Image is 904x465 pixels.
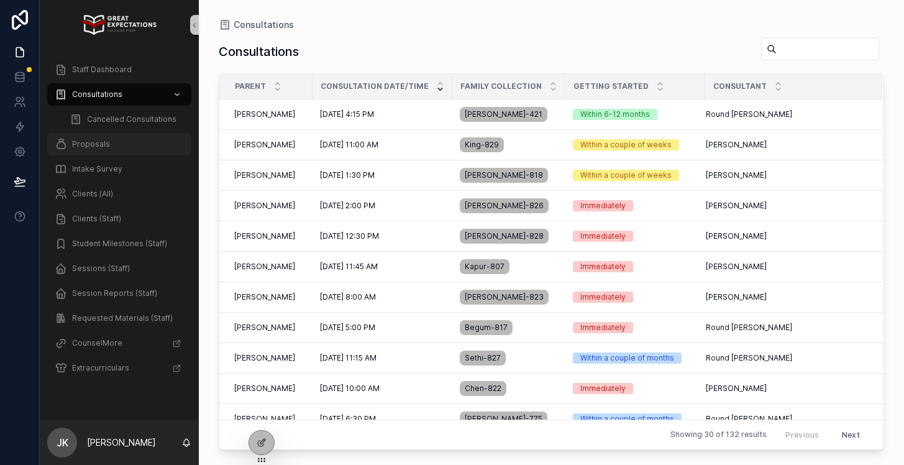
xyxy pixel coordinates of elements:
a: [PERSON_NAME]-421 [460,104,558,124]
a: [PERSON_NAME] [706,170,867,180]
a: Immediately [573,292,698,303]
a: Round [PERSON_NAME] [706,353,867,363]
span: [PERSON_NAME]-826 [465,201,544,211]
span: [PERSON_NAME] [234,170,295,180]
span: Parent [235,81,266,91]
span: JK [57,435,68,450]
div: scrollable content [40,50,199,395]
p: [PERSON_NAME] [87,436,156,449]
span: [PERSON_NAME] [706,231,767,241]
span: [DATE] 6:30 PM [320,414,376,424]
span: Round [PERSON_NAME] [706,109,792,119]
span: Student Milestones (Staff) [72,239,167,249]
span: [PERSON_NAME]-421 [465,109,542,119]
span: Requested Materials (Staff) [72,313,173,323]
span: Proposals [72,139,110,149]
span: [PERSON_NAME] [706,262,767,272]
span: [PERSON_NAME] [706,201,767,211]
span: Extracurriculars [72,363,129,373]
a: [DATE] 10:00 AM [320,384,445,394]
span: Consultations [234,19,294,31]
a: Round [PERSON_NAME] [706,323,867,333]
a: CounselMore [47,332,191,354]
a: Session Reports (Staff) [47,282,191,305]
a: [PERSON_NAME] [234,414,305,424]
span: [PERSON_NAME] [234,201,295,211]
span: [PERSON_NAME] [706,292,767,302]
a: Immediately [573,322,698,333]
div: Within 6-12 months [580,109,650,120]
span: Round [PERSON_NAME] [706,414,792,424]
span: [DATE] 4:15 PM [320,109,374,119]
a: [PERSON_NAME] [234,292,305,302]
div: Immediately [580,261,626,272]
span: CounselMore [72,338,122,348]
a: [PERSON_NAME]-775 [460,409,558,429]
div: Within a couple of weeks [580,170,672,181]
h1: Consultations [219,43,299,60]
a: Clients (Staff) [47,208,191,230]
a: [PERSON_NAME]-826 [460,196,558,216]
div: Immediately [580,383,626,394]
span: Staff Dashboard [72,65,132,75]
span: [DATE] 11:45 AM [320,262,378,272]
a: [PERSON_NAME] [234,384,305,394]
div: Within a couple of months [580,352,674,364]
a: [DATE] 12:30 PM [320,231,445,241]
div: Immediately [580,292,626,303]
a: Sessions (Staff) [47,257,191,280]
span: [DATE] 5:00 PM [320,323,375,333]
a: Requested Materials (Staff) [47,307,191,329]
a: [PERSON_NAME] [706,262,867,272]
a: Within 6-12 months [573,109,698,120]
a: Immediately [573,383,698,394]
a: Round [PERSON_NAME] [706,109,867,119]
a: Immediately [573,231,698,242]
a: [PERSON_NAME] [234,353,305,363]
a: Proposals [47,133,191,155]
a: Round [PERSON_NAME] [706,414,867,424]
span: [PERSON_NAME] [234,414,295,424]
a: [DATE] 6:30 PM [320,414,445,424]
span: [PERSON_NAME] [234,384,295,394]
a: [DATE] 2:00 PM [320,201,445,211]
a: [PERSON_NAME] [234,323,305,333]
a: King-829 [460,135,558,155]
span: [PERSON_NAME] [234,231,295,241]
div: Immediately [580,322,626,333]
a: [PERSON_NAME] [234,109,305,119]
span: Consultation Date/Time [321,81,429,91]
span: [PERSON_NAME] [234,323,295,333]
a: [PERSON_NAME]-823 [460,287,558,307]
span: [DATE] 1:30 PM [320,170,375,180]
span: Showing 30 of 132 results [670,430,767,440]
a: Clients (All) [47,183,191,205]
a: Chen-822 [460,379,558,398]
span: [DATE] 11:00 AM [320,140,378,150]
span: [PERSON_NAME]-823 [465,292,544,302]
span: [PERSON_NAME] [234,109,295,119]
a: Student Milestones (Staff) [47,233,191,255]
span: [PERSON_NAME]-775 [465,414,542,424]
div: Immediately [580,231,626,242]
span: Sethi-827 [465,353,501,363]
a: Within a couple of weeks [573,139,698,150]
span: Chen-822 [465,384,501,394]
a: [DATE] 8:00 AM [320,292,445,302]
span: Round [PERSON_NAME] [706,353,792,363]
span: [DATE] 2:00 PM [320,201,375,211]
span: Begum-817 [465,323,508,333]
a: [PERSON_NAME] [706,231,867,241]
a: Within a couple of months [573,413,698,425]
span: [PERSON_NAME] [234,353,295,363]
a: [PERSON_NAME] [234,262,305,272]
span: Consultant [713,81,767,91]
a: Intake Survey [47,158,191,180]
span: Intake Survey [72,164,122,174]
a: Cancelled Consultations [62,108,191,131]
span: Getting Started [573,81,649,91]
a: Sethi-827 [460,348,558,368]
span: [PERSON_NAME]-828 [465,231,544,241]
a: [PERSON_NAME] [706,292,867,302]
span: Cancelled Consultations [87,114,176,124]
